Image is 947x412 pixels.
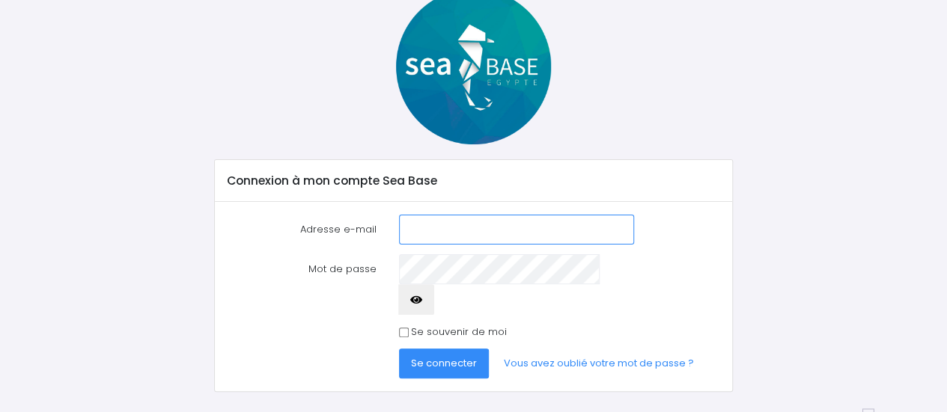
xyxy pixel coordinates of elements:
div: Connexion à mon compte Sea Base [215,160,732,202]
button: Se connecter [399,348,489,378]
span: Se connecter [411,356,477,370]
label: Adresse e-mail [216,215,388,245]
label: Mot de passe [216,254,388,315]
a: Vous avez oublié votre mot de passe ? [492,348,706,378]
label: Se souvenir de moi [411,325,507,339]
